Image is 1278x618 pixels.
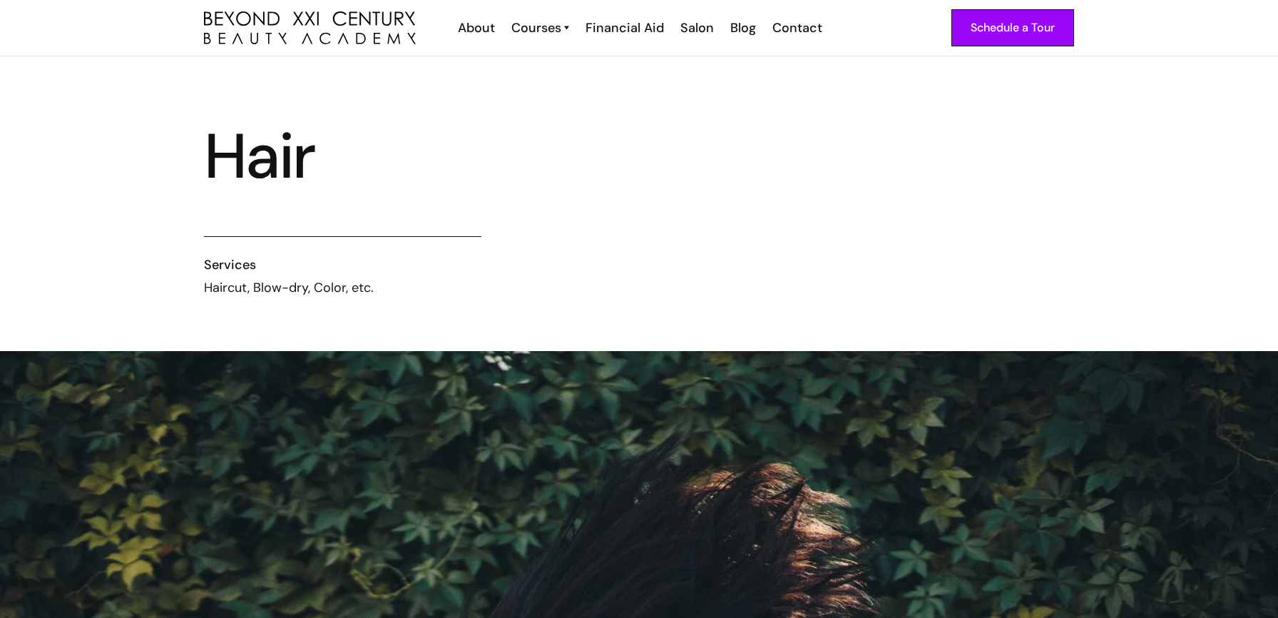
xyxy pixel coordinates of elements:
a: Schedule a Tour [951,9,1074,46]
a: Salon [671,19,721,37]
div: Financial Aid [586,19,664,37]
a: Financial Aid [576,19,671,37]
h1: Hair [204,131,556,182]
a: About [449,19,502,37]
div: Courses [511,19,561,37]
a: Blog [721,19,763,37]
div: Contact [772,19,822,37]
h6: Services [204,255,481,274]
div: Salon [680,19,714,37]
img: beyond 21st century beauty academy logo [204,11,416,45]
div: Schedule a Tour [971,19,1055,37]
a: home [204,11,416,45]
div: Blog [730,19,756,37]
div: About [458,19,495,37]
div: Haircut, Blow-dry, Color, etc. [204,278,481,297]
a: Courses [511,19,569,37]
a: Contact [763,19,829,37]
